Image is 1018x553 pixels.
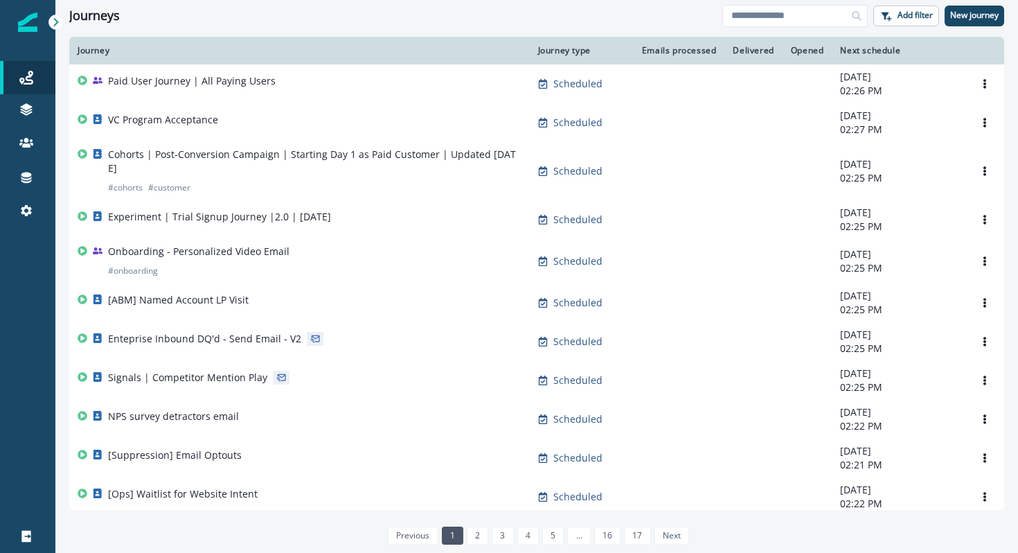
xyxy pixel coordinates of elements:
a: [ABM] Named Account LP VisitScheduled-[DATE]02:25 PMOptions [69,283,1004,322]
p: VC Program Acceptance [108,113,218,127]
a: VC Program AcceptanceScheduled-[DATE]02:27 PMOptions [69,103,1004,142]
p: Paid User Journey | All Paying Users [108,74,276,88]
p: 02:21 PM [840,458,957,472]
a: Page 5 [542,527,564,545]
p: [DATE] [840,206,957,220]
button: Options [974,112,996,133]
p: Scheduled [553,490,602,504]
p: Experiment | Trial Signup Journey |2.0 | [DATE] [108,210,331,224]
p: 02:25 PM [840,171,957,185]
p: [Ops] Waitlist for Website Intent [108,487,258,501]
a: Enteprise Inbound DQ'd - Send Email - V2Scheduled-[DATE]02:25 PMOptions [69,322,1004,361]
a: Next page [654,527,689,545]
div: Opened [791,45,824,56]
p: Scheduled [553,335,602,349]
p: 02:22 PM [840,419,957,433]
h1: Journeys [69,8,120,24]
p: [DATE] [840,405,957,419]
div: Emails processed [639,45,717,56]
a: Page 17 [624,527,650,545]
button: Options [974,161,996,182]
button: Options [974,448,996,468]
button: Options [974,251,996,272]
div: Delivered [733,45,774,56]
button: Options [974,73,996,94]
p: 02:22 PM [840,497,957,511]
p: Scheduled [553,254,602,268]
button: Options [974,486,996,507]
p: Scheduled [553,77,602,91]
a: Page 16 [594,527,620,545]
button: Options [974,409,996,430]
p: # cohorts [108,181,143,195]
p: Scheduled [553,412,602,426]
p: 02:25 PM [840,261,957,275]
p: [Suppression] Email Optouts [108,448,242,462]
a: Page 4 [517,527,539,545]
p: Cohorts | Post-Conversion Campaign | Starting Day 1 as Paid Customer | Updated [DATE] [108,148,521,175]
a: [Suppression] Email OptoutsScheduled-[DATE]02:21 PMOptions [69,439,1004,477]
div: Journey [78,45,521,56]
p: 02:25 PM [840,342,957,355]
p: Scheduled [553,296,602,310]
a: Page 1 is your current page [442,527,463,545]
p: [DATE] [840,367,957,380]
button: Options [974,331,996,352]
p: Onboarding - Personalized Video Email [108,245,289,258]
p: [ABM] Named Account LP Visit [108,293,249,307]
p: Add filter [898,10,933,20]
p: NPS survey detractors email [108,410,239,423]
p: # onboarding [108,264,158,278]
p: 02:25 PM [840,220,957,234]
a: Paid User Journey | All Paying UsersScheduled-[DATE]02:26 PMOptions [69,64,1004,103]
button: Add filter [873,6,939,26]
img: Inflection [18,12,37,32]
a: Page 2 [467,527,488,545]
p: Scheduled [553,116,602,130]
button: Options [974,209,996,230]
p: [DATE] [840,70,957,84]
p: [DATE] [840,483,957,497]
p: Scheduled [553,164,602,178]
p: Scheduled [553,451,602,465]
p: # customer [148,181,190,195]
p: Signals | Competitor Mention Play [108,371,267,385]
a: Experiment | Trial Signup Journey |2.0 | [DATE]Scheduled-[DATE]02:25 PMOptions [69,200,1004,239]
p: [DATE] [840,157,957,171]
p: [DATE] [840,109,957,123]
a: Cohorts | Post-Conversion Campaign | Starting Day 1 as Paid Customer | Updated [DATE]#cohorts#cus... [69,142,1004,200]
div: Journey type [538,45,622,56]
p: [DATE] [840,328,957,342]
p: Scheduled [553,374,602,387]
button: Options [974,370,996,391]
div: Next schedule [840,45,957,56]
p: 02:27 PM [840,123,957,137]
p: 02:26 PM [840,84,957,98]
a: Signals | Competitor Mention PlayScheduled-[DATE]02:25 PMOptions [69,361,1004,400]
button: New journey [945,6,1004,26]
a: Jump forward [567,527,590,545]
a: Page 3 [492,527,513,545]
p: [DATE] [840,289,957,303]
p: [DATE] [840,444,957,458]
p: 02:25 PM [840,303,957,317]
p: New journey [950,10,999,20]
a: [Ops] Waitlist for Website IntentScheduled-[DATE]02:22 PMOptions [69,477,1004,516]
p: 02:25 PM [840,380,957,394]
a: Onboarding - Personalized Video Email#onboardingScheduled-[DATE]02:25 PMOptions [69,239,1004,283]
p: Enteprise Inbound DQ'd - Send Email - V2 [108,332,301,346]
ul: Pagination [384,527,689,545]
p: Scheduled [553,213,602,227]
a: NPS survey detractors emailScheduled-[DATE]02:22 PMOptions [69,400,1004,439]
button: Options [974,292,996,313]
p: [DATE] [840,247,957,261]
